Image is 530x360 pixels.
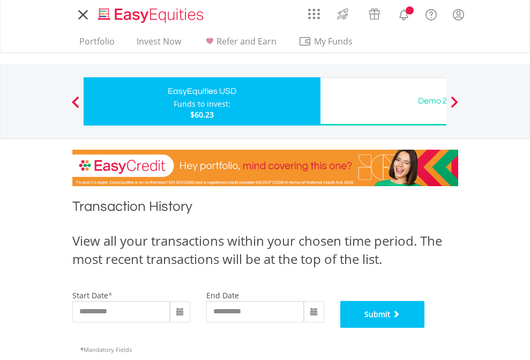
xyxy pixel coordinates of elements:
[365,5,383,23] img: vouchers-v2.svg
[96,6,208,24] img: EasyEquities_Logo.png
[390,3,417,24] a: Notifications
[217,35,277,47] span: Refer and Earn
[444,101,465,112] button: Next
[445,3,472,26] a: My Profile
[301,3,327,20] a: AppsGrid
[174,99,230,109] div: Funds to invest:
[72,290,108,300] label: start date
[90,84,314,99] div: EasyEquities USD
[199,36,281,53] a: Refer and Earn
[359,3,390,23] a: Vouchers
[72,232,458,269] div: View all your transactions within your chosen time period. The most recent transactions will be a...
[308,8,320,20] img: grid-menu-icon.svg
[206,290,239,300] label: end date
[132,36,185,53] a: Invest Now
[340,301,425,328] button: Submit
[80,346,132,354] span: Mandatory Fields
[190,109,214,120] span: $60.23
[72,197,458,221] h1: Transaction History
[94,3,208,24] a: Home page
[334,5,352,23] img: thrive-v2.svg
[298,34,369,48] span: My Funds
[72,150,458,186] img: EasyCredit Promotion Banner
[65,101,86,112] button: Previous
[417,3,445,24] a: FAQ's and Support
[75,36,119,53] a: Portfolio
